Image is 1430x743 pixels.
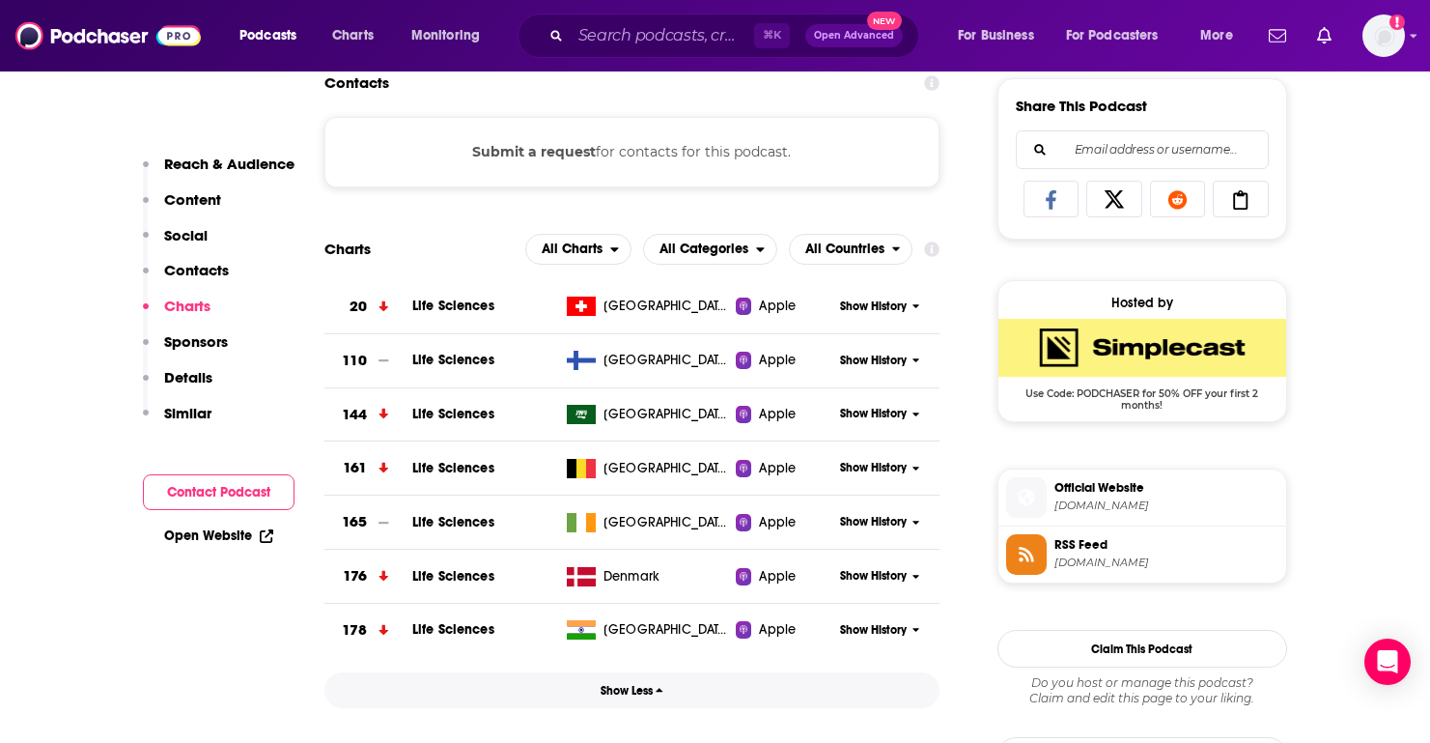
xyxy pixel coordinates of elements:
img: SimpleCast Deal: Use Code: PODCHASER for 50% OFF your first 2 months! [998,319,1286,377]
button: Submit a request [472,141,596,162]
span: feeds.simplecast.com [1054,556,1278,570]
a: Copy Link [1213,181,1269,217]
span: Use Code: PODCHASER for 50% OFF your first 2 months! [998,377,1286,412]
button: Show Less [324,672,940,708]
button: Show History [833,568,926,585]
a: Life Sciences [412,621,494,638]
button: open menu [226,20,322,51]
button: open menu [525,234,631,265]
a: Show notifications dropdown [1261,19,1294,52]
a: 165 [324,496,412,549]
h3: 176 [343,565,367,587]
img: Podchaser - Follow, Share and Rate Podcasts [15,17,201,54]
span: Apple [759,297,796,316]
a: Life Sciences [412,406,494,422]
span: clinical-trialblazers.simplecast.com [1054,499,1278,513]
h3: 144 [342,404,367,426]
span: For Podcasters [1066,22,1159,49]
a: Apple [736,567,833,586]
p: Reach & Audience [164,155,294,173]
span: RSS Feed [1054,536,1278,554]
button: Show History [833,460,926,476]
div: Hosted by [998,295,1286,311]
span: Show History [840,622,907,639]
button: Similar [143,404,211,440]
input: Email address or username... [1032,131,1252,168]
span: Show Less [601,684,663,698]
span: Show History [840,353,907,369]
a: [GEOGRAPHIC_DATA] [559,513,736,532]
a: Apple [736,297,833,316]
h2: Charts [324,240,371,258]
span: More [1200,22,1233,49]
img: User Profile [1362,14,1405,57]
button: Show History [833,514,926,530]
span: Apple [759,459,796,478]
a: [GEOGRAPHIC_DATA] [559,459,736,478]
a: Apple [736,513,833,532]
p: Details [164,368,212,386]
a: Apple [736,459,833,478]
a: RSS Feed[DOMAIN_NAME] [1006,534,1278,575]
input: Search podcasts, credits, & more... [571,20,754,51]
button: Content [143,190,221,226]
h3: 178 [342,619,367,642]
a: Apple [736,405,833,424]
button: Claim This Podcast [997,630,1287,668]
button: Open AdvancedNew [805,24,903,47]
span: Apple [759,405,796,424]
a: [GEOGRAPHIC_DATA] [559,405,736,424]
a: [GEOGRAPHIC_DATA] [559,297,736,316]
button: Contacts [143,261,229,297]
a: Life Sciences [412,460,494,476]
span: Life Sciences [412,568,494,585]
div: Open Intercom Messenger [1364,639,1411,685]
p: Contacts [164,261,229,279]
a: Denmark [559,567,736,586]
span: Denmark [603,567,659,586]
span: Show History [840,406,907,422]
span: Show History [840,514,907,530]
h2: Contacts [324,65,389,101]
a: Apple [736,351,833,370]
div: Search podcasts, credits, & more... [536,14,938,58]
a: 161 [324,442,412,495]
button: open menu [643,234,777,265]
button: open menu [944,20,1058,51]
button: Social [143,226,208,262]
button: open menu [789,234,913,265]
a: Life Sciences [412,298,494,314]
a: 178 [324,604,412,657]
a: Official Website[DOMAIN_NAME] [1006,477,1278,518]
span: Finland [603,351,729,370]
button: Contact Podcast [143,474,294,510]
span: All Countries [805,243,884,256]
button: Show History [833,353,926,369]
span: Apple [759,620,796,640]
button: Show History [833,622,926,639]
span: ⌘ K [754,23,790,48]
span: Ireland [603,513,729,532]
button: open menu [398,20,505,51]
button: Sponsors [143,332,228,368]
button: Show profile menu [1362,14,1405,57]
h2: Countries [789,234,913,265]
span: Switzerland [603,297,729,316]
h3: Share This Podcast [1016,97,1147,115]
span: New [867,12,902,30]
span: Saudi Arabia [603,405,729,424]
a: SimpleCast Deal: Use Code: PODCHASER for 50% OFF your first 2 months! [998,319,1286,410]
span: Apple [759,567,796,586]
span: Show History [840,299,907,315]
a: Life Sciences [412,514,494,530]
p: Charts [164,297,210,315]
span: Podcasts [239,22,296,49]
a: Share on Facebook [1023,181,1080,217]
h2: Platforms [525,234,631,265]
a: Show notifications dropdown [1309,19,1339,52]
a: Share on Reddit [1150,181,1206,217]
svg: Add a profile image [1389,14,1405,30]
span: Life Sciences [412,352,494,368]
